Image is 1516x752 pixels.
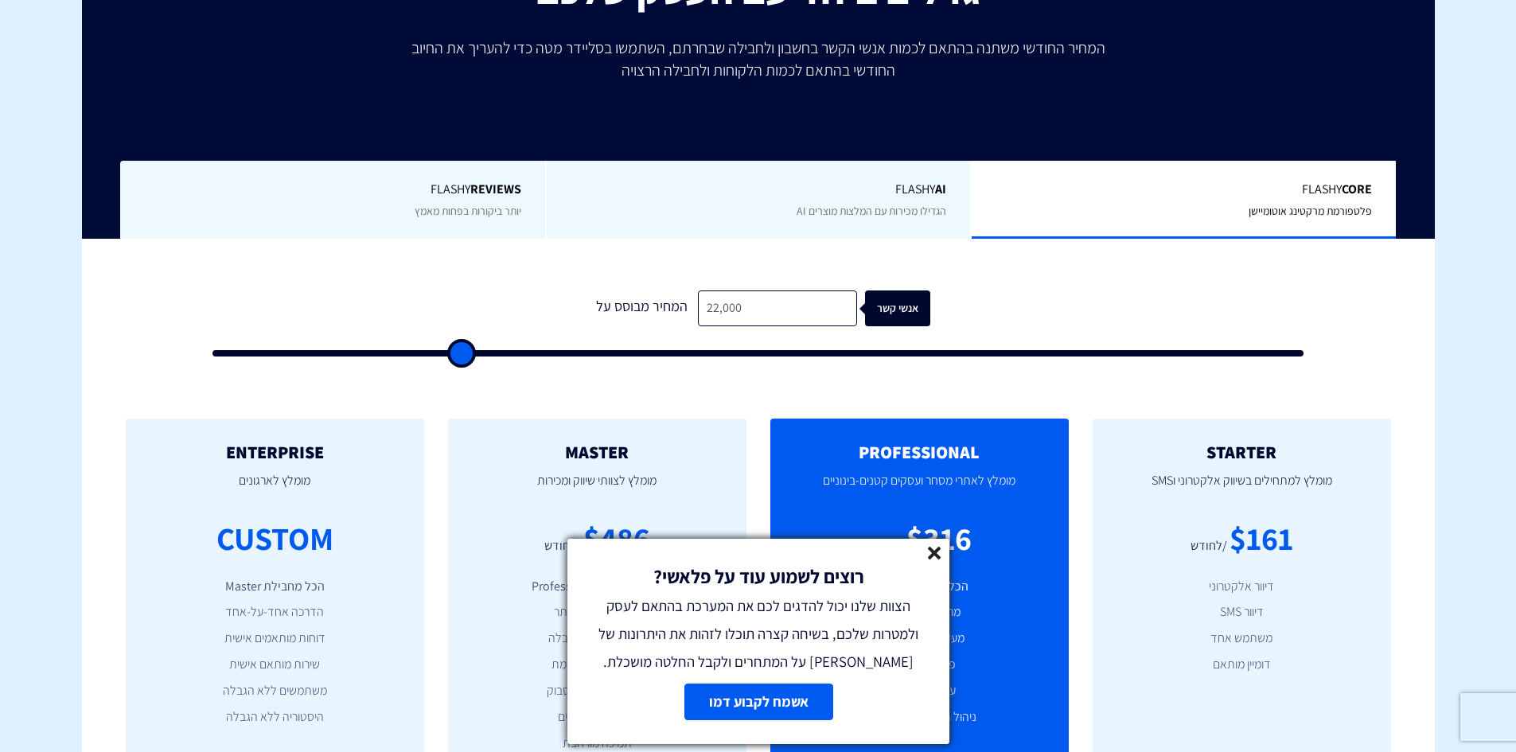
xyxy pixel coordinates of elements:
div: /לחודש [544,537,581,555]
h2: PROFESSIONAL [794,442,1045,462]
div: CUSTOM [216,516,333,561]
h2: ENTERPRISE [150,442,400,462]
div: $486 [583,516,650,561]
p: מומלץ למתחילים בשיווק אלקטרוני וSMS [1117,462,1367,516]
li: היסטוריה ללא הגבלה [150,708,400,727]
div: $161 [1230,516,1293,561]
li: דיוור אלקטרוני [1117,578,1367,596]
li: אינטגרציה עם פייסבוק [472,682,723,700]
li: עד 15 משתמשים [472,708,723,727]
li: פרסונליזציה באתר [472,603,723,621]
li: הדרכה אחד-על-אחד [150,603,400,621]
p: מומלץ לצוותי שיווק ומכירות [472,462,723,516]
b: REVIEWS [470,181,521,197]
h2: MASTER [472,442,723,462]
li: פופאפים ללא הגבלה [472,629,723,648]
li: הכל מחבילת Professional [472,578,723,596]
li: דומיין מותאם [1117,656,1367,674]
span: Flashy [571,181,947,199]
div: המחיר מבוסס על [586,290,698,326]
span: הגדילו מכירות עם המלצות מוצרים AI [797,204,946,218]
li: אנליטיקה מתקדמת [472,656,723,674]
div: /לחודש [1191,537,1227,555]
li: דוחות מותאמים אישית [150,629,400,648]
span: יותר ביקורות בפחות מאמץ [415,204,521,218]
li: הכל מחבילת Master [150,578,400,596]
span: Flashy [996,181,1372,199]
li: משתמשים ללא הגבלה [150,682,400,700]
li: שירות מותאם אישית [150,656,400,674]
li: משתמש אחד [1117,629,1367,648]
p: מומלץ לאתרי מסחר ועסקים קטנים-בינוניים [794,462,1045,516]
b: AI [935,181,946,197]
b: Core [1342,181,1372,197]
span: Flashy [144,181,521,199]
p: המחיר החודשי משתנה בהתאם לכמות אנשי הקשר בחשבון ולחבילה שבחרתם, השתמשו בסליידר מטה כדי להעריך את ... [400,37,1117,81]
p: מומלץ לארגונים [150,462,400,516]
li: דיוור SMS [1117,603,1367,621]
div: אנשי קשר [873,290,938,326]
span: פלטפורמת מרקטינג אוטומיישן [1249,204,1372,218]
div: $316 [906,516,972,561]
h2: STARTER [1117,442,1367,462]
